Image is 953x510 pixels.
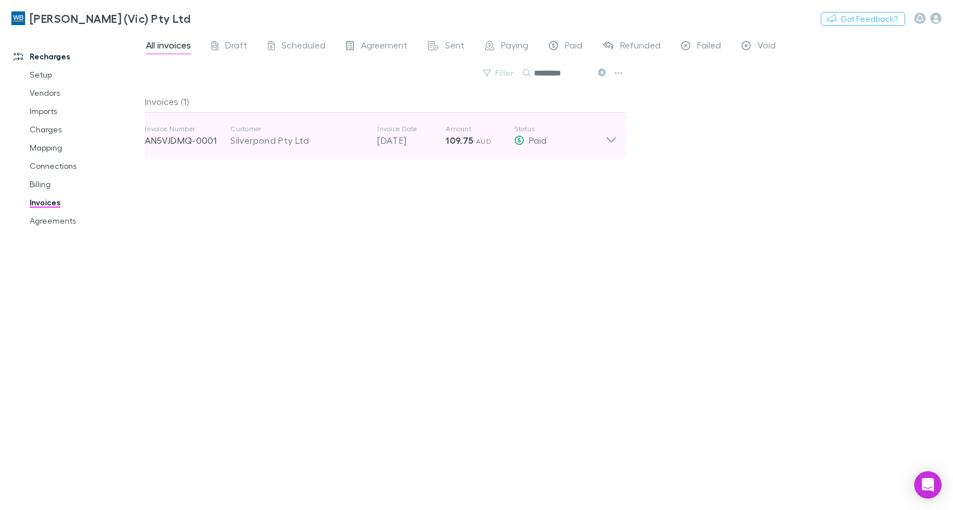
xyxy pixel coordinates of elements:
[18,102,151,120] a: Imports
[501,39,528,54] span: Paying
[18,175,151,193] a: Billing
[18,193,151,212] a: Invoices
[565,39,583,54] span: Paid
[914,471,942,499] div: Open Intercom Messenger
[2,47,151,66] a: Recharges
[136,113,626,159] div: Invoice NumberAN5VJDMQ-0001CustomerSilverpond Pty LtdInvoice Date[DATE]Amount109.75 AUDStatusPaid
[11,11,25,25] img: William Buck (Vic) Pty Ltd's Logo
[446,135,473,146] strong: 109.75
[529,135,547,145] span: Paid
[476,137,491,145] span: AUD
[146,39,191,54] span: All invoices
[5,5,197,32] a: [PERSON_NAME] (Vic) Pty Ltd
[18,157,151,175] a: Connections
[757,39,776,54] span: Void
[145,133,230,147] p: AN5VJDMQ-0001
[477,66,520,80] button: Filter
[282,39,325,54] span: Scheduled
[230,133,366,147] div: Silverpond Pty Ltd
[18,66,151,84] a: Setup
[514,124,605,133] p: Status
[446,124,514,133] p: Amount
[18,84,151,102] a: Vendors
[377,133,446,147] p: [DATE]
[821,12,905,26] button: Got Feedback?
[30,11,190,25] h3: [PERSON_NAME] (Vic) Pty Ltd
[145,124,230,133] p: Invoice Number
[697,39,721,54] span: Failed
[18,139,151,157] a: Mapping
[377,124,446,133] p: Invoice Date
[620,39,661,54] span: Refunded
[361,39,408,54] span: Agreement
[18,120,151,139] a: Charges
[445,39,465,54] span: Sent
[18,212,151,230] a: Agreements
[230,124,366,133] p: Customer
[225,39,247,54] span: Draft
